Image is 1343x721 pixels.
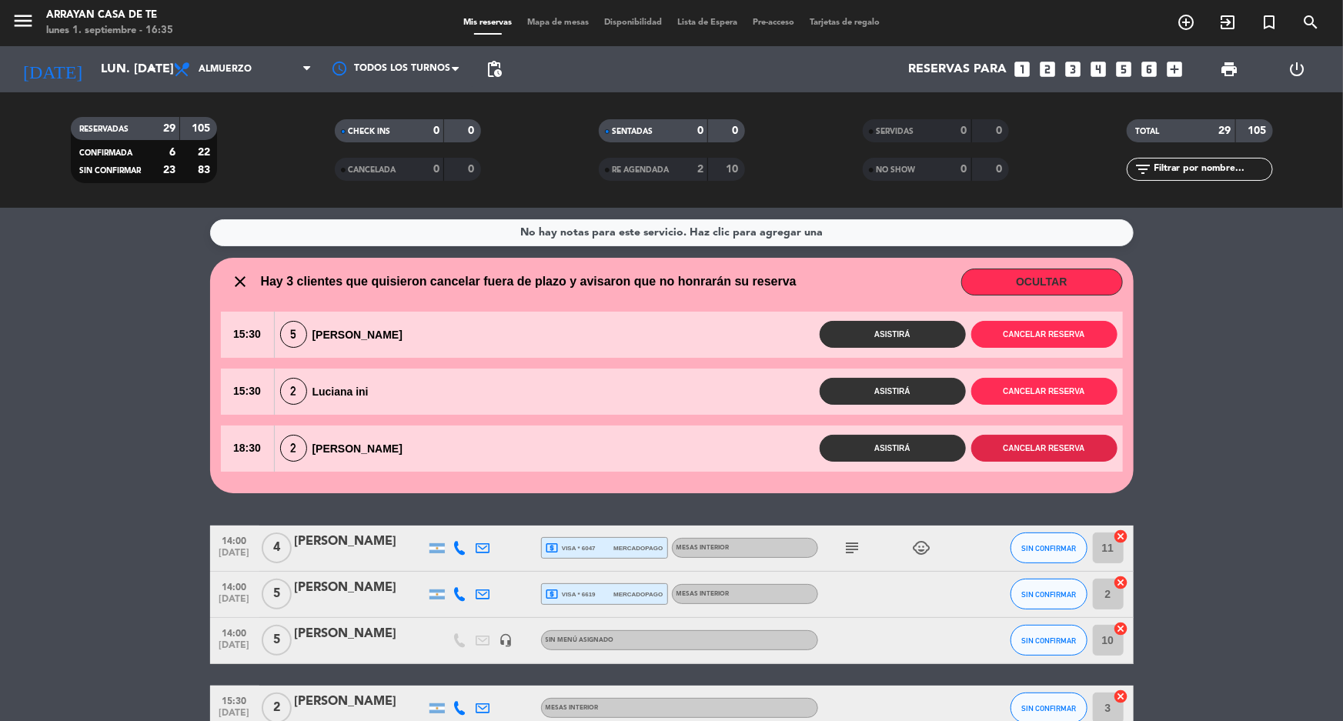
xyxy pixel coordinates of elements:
span: CHECK INS [349,128,391,135]
span: print [1220,60,1238,78]
span: 2 [280,435,307,462]
div: [PERSON_NAME] [295,578,426,598]
span: SIN CONFIRMAR [1021,704,1076,713]
i: cancel [1114,529,1129,544]
span: Tarjetas de regalo [802,18,887,27]
button: Asistirá [820,321,966,348]
span: [DATE] [215,548,254,566]
i: child_care [913,539,931,557]
button: Cancelar reserva [971,435,1117,462]
i: looks_4 [1088,59,1108,79]
strong: 29 [1219,125,1231,136]
span: SIN CONFIRMAR [80,167,142,175]
strong: 0 [961,164,967,175]
span: 14:00 [215,531,254,549]
button: Asistirá [820,435,966,462]
i: exit_to_app [1218,13,1237,32]
i: looks_3 [1063,59,1083,79]
button: OCULTAR [961,269,1123,295]
strong: 2 [697,164,703,175]
button: Asistirá [820,378,966,405]
button: Cancelar reserva [971,321,1117,348]
strong: 0 [433,125,439,136]
span: pending_actions [485,60,503,78]
i: arrow_drop_down [143,60,162,78]
i: local_atm [546,541,560,555]
span: CONFIRMADA [80,149,133,157]
i: close [232,272,250,291]
i: power_settings_new [1288,60,1307,78]
span: 5 [280,321,307,348]
span: mercadopago [613,589,663,599]
span: SIN CONFIRMAR [1021,590,1076,599]
span: NO SHOW [877,166,916,174]
span: 14:00 [215,577,254,595]
span: mercadopago [613,543,663,553]
div: No hay notas para este servicio. Haz clic para agregar una [520,224,823,242]
strong: 0 [433,164,439,175]
i: headset_mic [499,633,513,647]
span: Mapa de mesas [519,18,596,27]
span: MESAS INTERIOR [677,591,730,597]
span: 15:30 [221,312,274,358]
strong: 22 [198,147,213,158]
span: 15:30 [221,369,274,415]
i: cancel [1114,689,1129,704]
i: [DATE] [12,52,93,86]
span: MESAS INTERIOR [546,705,599,711]
i: subject [844,539,862,557]
button: menu [12,9,35,38]
input: Filtrar por nombre... [1153,161,1272,178]
i: looks_5 [1114,59,1134,79]
span: visa * 6619 [546,587,596,601]
i: add_box [1164,59,1184,79]
div: [PERSON_NAME] [275,321,416,348]
div: lunes 1. septiembre - 16:35 [46,23,173,38]
div: [PERSON_NAME] [275,435,416,462]
span: SERVIDAS [877,128,914,135]
span: TOTAL [1136,128,1160,135]
span: Pre-acceso [745,18,802,27]
button: SIN CONFIRMAR [1011,625,1087,656]
span: CANCELADA [349,166,396,174]
i: looks_two [1037,59,1057,79]
i: cancel [1114,575,1129,590]
i: looks_one [1012,59,1032,79]
span: Sin menú asignado [546,637,614,643]
span: Almuerzo [199,64,252,75]
span: 4 [262,532,292,563]
span: Lista de Espera [670,18,745,27]
button: SIN CONFIRMAR [1011,579,1087,609]
i: local_atm [546,587,560,601]
strong: 6 [169,147,175,158]
i: looks_6 [1139,59,1159,79]
button: Cancelar reserva [971,378,1117,405]
strong: 0 [996,125,1005,136]
span: SIN CONFIRMAR [1021,636,1076,645]
div: [PERSON_NAME] [295,532,426,552]
strong: 105 [1248,125,1269,136]
span: Mis reservas [456,18,519,27]
span: RE AGENDADA [613,166,670,174]
span: Disponibilidad [596,18,670,27]
span: SIN CONFIRMAR [1021,544,1076,552]
strong: 0 [961,125,967,136]
span: Hay 3 clientes que quisieron cancelar fuera de plazo y avisaron que no honrarán su reserva [261,272,797,292]
span: Reservas para [908,62,1007,77]
i: filter_list [1134,160,1153,179]
div: LOG OUT [1264,46,1331,92]
strong: 0 [732,125,741,136]
span: visa * 6047 [546,541,596,555]
i: cancel [1114,621,1129,636]
span: 5 [262,579,292,609]
i: add_circle_outline [1177,13,1195,32]
div: Luciana ini [275,378,416,405]
strong: 0 [996,164,1005,175]
strong: 10 [726,164,741,175]
strong: 0 [468,164,477,175]
strong: 83 [198,165,213,175]
i: turned_in_not [1260,13,1278,32]
span: 2 [280,378,307,405]
div: [PERSON_NAME] [295,624,426,644]
span: [DATE] [215,594,254,612]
